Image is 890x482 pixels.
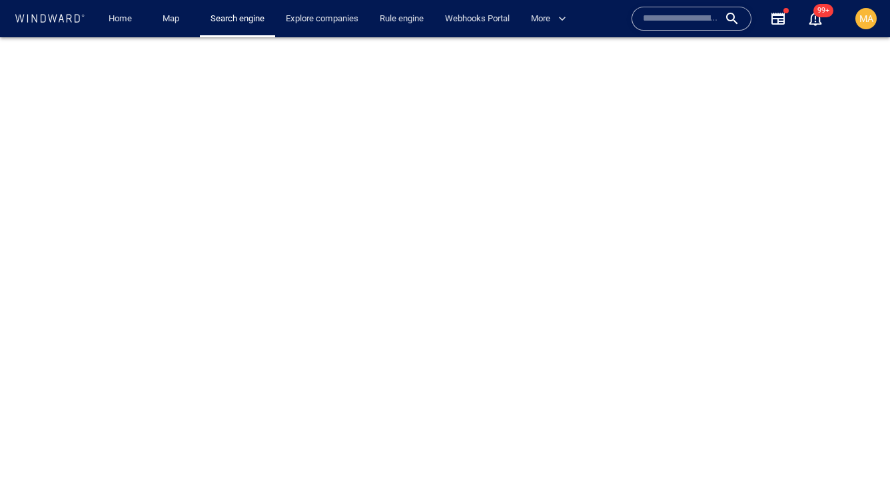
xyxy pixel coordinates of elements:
div: Notification center [807,11,823,27]
button: Map [152,7,195,31]
span: 99+ [813,4,833,17]
span: More [531,11,566,27]
iframe: Chat [833,422,880,472]
a: Rule engine [374,7,429,31]
a: Map [157,7,189,31]
a: Webhooks Portal [440,7,515,31]
a: Explore companies [280,7,364,31]
button: MA [853,5,879,32]
a: Home [103,7,137,31]
span: MA [859,13,873,24]
a: Search engine [205,7,270,31]
button: 99+ [799,3,831,35]
button: More [526,7,578,31]
button: Home [99,7,141,31]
